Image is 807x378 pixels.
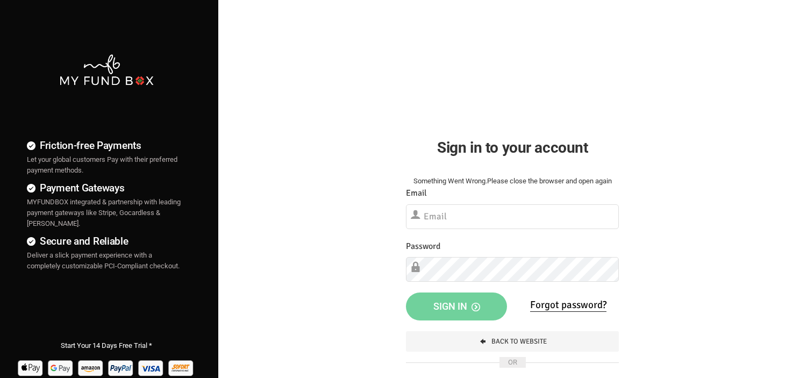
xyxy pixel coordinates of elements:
span: Sign in [433,301,480,312]
h4: Friction-free Payments [27,138,186,153]
input: Email [406,204,619,229]
img: mfbwhite.png [59,53,154,87]
a: Back To Website [406,331,619,352]
label: Password [406,240,440,253]
button: Sign in [406,293,507,320]
label: Email [406,187,427,200]
h4: Payment Gateways [27,180,186,196]
span: Let your global customers Pay with their preferred payment methods. [27,155,177,174]
span: Deliver a slick payment experience with a completely customizable PCI-Compliant checkout. [27,251,180,270]
h2: Sign in to your account [406,136,619,159]
h4: Secure and Reliable [27,233,186,249]
span: MYFUNDBOX integrated & partnership with leading payment gateways like Stripe, Gocardless & [PERSO... [27,198,181,227]
div: Something Went Wrong.Please close the browser and open again [406,176,619,187]
span: OR [499,357,526,368]
a: Forgot password? [530,298,606,312]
